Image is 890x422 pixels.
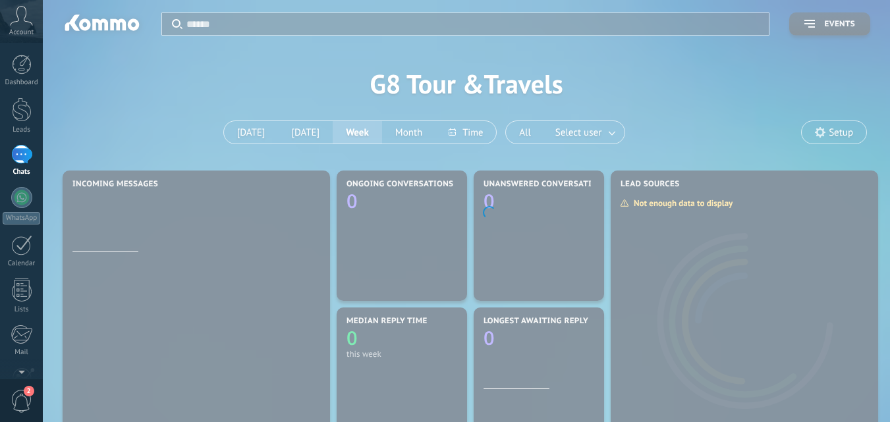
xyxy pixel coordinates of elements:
span: Account [9,28,34,37]
div: Calendar [3,259,41,268]
div: WhatsApp [3,212,40,224]
div: Chats [3,168,41,176]
span: 2 [24,386,34,396]
div: Leads [3,126,41,134]
div: Dashboard [3,78,41,87]
div: Mail [3,348,41,357]
div: Lists [3,305,41,314]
